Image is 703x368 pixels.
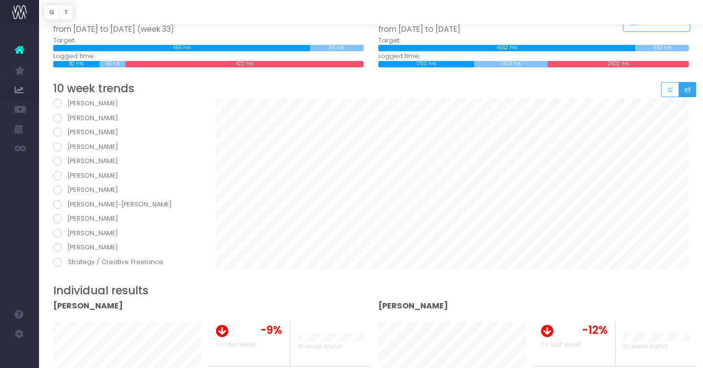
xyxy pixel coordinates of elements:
[53,228,201,238] label: [PERSON_NAME]
[378,300,448,311] strong: [PERSON_NAME]
[53,99,201,108] label: [PERSON_NAME]
[44,5,73,20] div: Vertical button group
[46,12,371,67] div: Target: Logged time:
[53,243,201,252] label: [PERSON_NAME]
[474,61,548,67] div: 1303 hrs
[216,340,256,349] span: To last week
[661,82,697,97] div: Small button group
[53,200,201,209] label: [PERSON_NAME]-[PERSON_NAME]
[53,156,201,166] label: [PERSON_NAME]
[53,284,689,297] h3: Individual results
[53,61,100,67] div: 82 hrs
[53,142,201,152] label: [PERSON_NAME]
[59,5,73,20] button: T
[44,5,60,20] button: G
[541,340,581,349] span: To last week
[371,12,696,67] div: Target: Logged time:
[623,342,667,351] span: 10 week trend
[378,61,474,67] div: 1700 hrs
[53,113,201,123] label: [PERSON_NAME]
[53,171,201,181] label: [PERSON_NAME]
[125,61,364,67] div: 422 hrs
[53,257,201,267] label: Strategy / Creative Freelance
[53,127,201,137] label: [PERSON_NAME]
[53,214,201,224] label: [PERSON_NAME]
[53,45,310,51] div: 455 hrs
[582,322,608,338] span: -12%
[12,348,27,363] img: images/default_profile_image.png
[548,61,689,67] div: 2502 hrs
[53,82,689,95] h3: 10 week trends
[53,185,201,195] label: [PERSON_NAME]
[310,45,364,51] div: 95 hrs
[100,61,126,67] div: 46 hrs
[53,300,123,311] strong: [PERSON_NAME]
[260,322,282,338] span: -9%
[639,18,683,26] span: Show Details
[378,45,635,51] div: 4552 hrs
[635,45,689,51] div: 953 hrs
[297,342,341,351] span: 10 week trend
